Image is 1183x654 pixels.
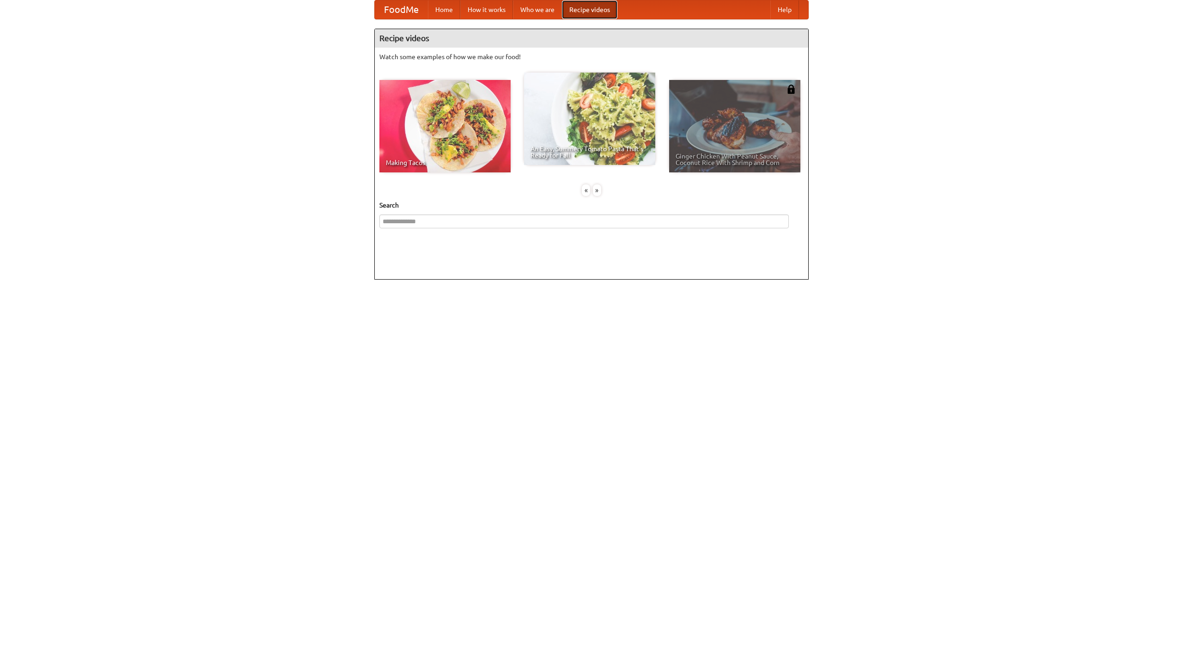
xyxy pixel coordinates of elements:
h5: Search [379,201,804,210]
span: Making Tacos [386,159,504,166]
img: 483408.png [787,85,796,94]
span: An Easy, Summery Tomato Pasta That's Ready for Fall [531,146,649,159]
a: Who we are [513,0,562,19]
a: How it works [460,0,513,19]
a: An Easy, Summery Tomato Pasta That's Ready for Fall [524,73,655,165]
p: Watch some examples of how we make our food! [379,52,804,61]
div: » [593,184,601,196]
a: FoodMe [375,0,428,19]
a: Recipe videos [562,0,617,19]
h4: Recipe videos [375,29,808,48]
div: « [582,184,590,196]
a: Help [770,0,799,19]
a: Making Tacos [379,80,511,172]
a: Home [428,0,460,19]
